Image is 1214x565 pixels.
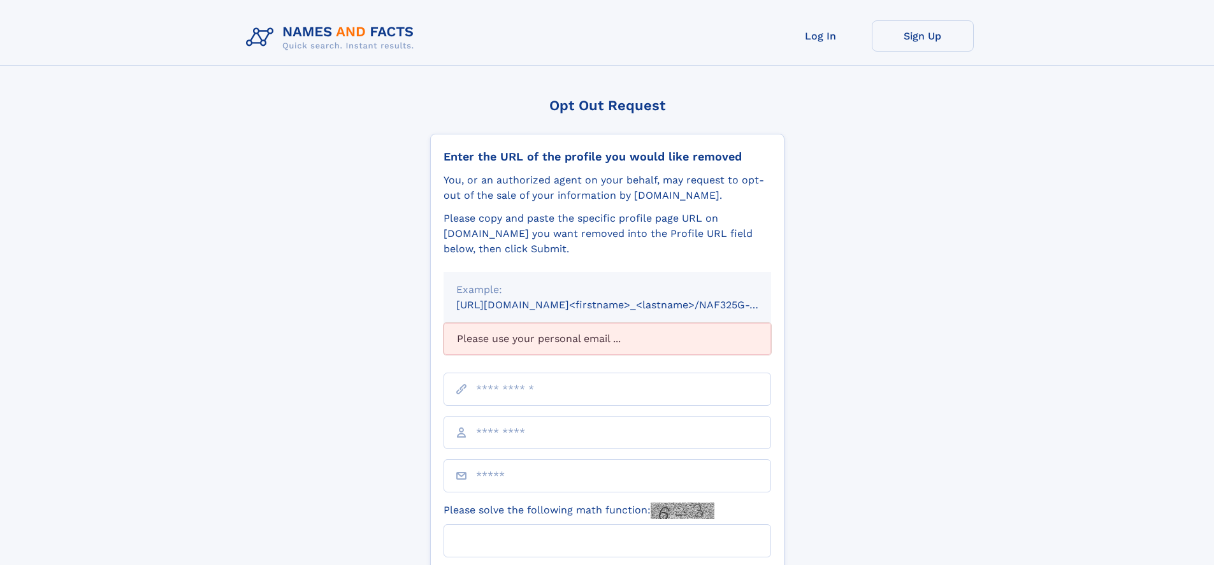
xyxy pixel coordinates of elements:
label: Please solve the following math function: [444,503,714,519]
a: Log In [770,20,872,52]
img: Logo Names and Facts [241,20,424,55]
small: [URL][DOMAIN_NAME]<firstname>_<lastname>/NAF325G-xxxxxxxx [456,299,795,311]
div: Please use your personal email ... [444,323,771,355]
div: Please copy and paste the specific profile page URL on [DOMAIN_NAME] you want removed into the Pr... [444,211,771,257]
a: Sign Up [872,20,974,52]
div: You, or an authorized agent on your behalf, may request to opt-out of the sale of your informatio... [444,173,771,203]
div: Example: [456,282,758,297]
div: Enter the URL of the profile you would like removed [444,150,771,164]
div: Opt Out Request [430,97,784,113]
